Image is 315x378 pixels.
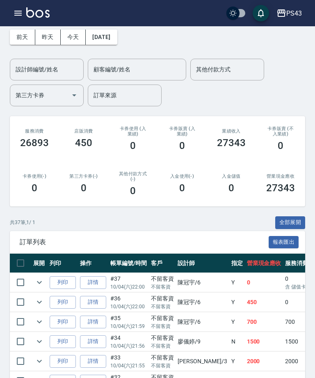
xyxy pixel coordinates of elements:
p: 不留客資 [151,342,174,350]
h2: 第三方卡券(-) [69,174,98,179]
img: Logo [26,7,50,18]
p: 10/04 (六) 22:00 [110,283,147,291]
button: 前天 [10,30,35,45]
h2: 卡券使用(-) [20,174,49,179]
h3: 26893 [20,137,49,149]
td: Y [229,293,245,312]
td: #35 [108,312,149,332]
button: save [253,5,269,21]
h2: 營業現金應收 [266,174,295,179]
td: 700 [245,312,283,332]
th: 展開 [31,254,48,273]
div: PS43 [286,8,302,18]
td: #36 [108,293,149,312]
th: 客戶 [149,254,176,273]
div: 不留客資 [151,353,174,362]
a: 詳情 [80,296,106,309]
button: expand row [33,296,46,308]
button: expand row [33,316,46,328]
div: 不留客資 [151,275,174,283]
td: #34 [108,332,149,351]
button: 昨天 [35,30,61,45]
button: 報表匯出 [269,236,299,249]
td: 廖儀婷 /9 [176,332,229,351]
p: 10/04 (六) 21:55 [110,362,147,369]
button: 列印 [50,335,76,348]
td: Y [229,352,245,371]
h3: 0 [179,182,185,194]
td: 0 [245,273,283,292]
th: 操作 [78,254,108,273]
button: expand row [33,276,46,289]
th: 帳單編號/時間 [108,254,149,273]
p: 不留客資 [151,283,174,291]
a: 詳情 [80,316,106,328]
p: 10/04 (六) 21:59 [110,323,147,330]
h2: 業績收入 [217,128,246,134]
h2: 卡券使用 (入業績) [118,126,148,137]
button: 列印 [50,316,76,328]
button: 今天 [61,30,86,45]
p: 10/04 (六) 22:00 [110,303,147,310]
h3: 450 [75,137,92,149]
td: #37 [108,273,149,292]
div: 不留客資 [151,294,174,303]
p: 不留客資 [151,323,174,330]
a: 詳情 [80,335,106,348]
h2: 入金使用(-) [167,174,197,179]
td: #33 [108,352,149,371]
button: Open [68,89,81,102]
h3: 0 [130,140,136,151]
th: 營業現金應收 [245,254,283,273]
p: 不留客資 [151,362,174,369]
th: 設計師 [176,254,229,273]
td: 450 [245,293,283,312]
h3: 0 [228,182,234,194]
td: 陳冠宇 /6 [176,312,229,332]
h3: 27343 [217,137,246,149]
div: 不留客資 [151,334,174,342]
p: 10/04 (六) 21:56 [110,342,147,350]
h3: 0 [179,140,185,151]
p: 不留客資 [151,303,174,310]
td: [PERSON_NAME] /3 [176,352,229,371]
a: 報表匯出 [269,238,299,245]
td: 陳冠宇 /6 [176,293,229,312]
button: PS43 [273,5,305,22]
h3: 0 [32,182,37,194]
td: 2000 [245,352,283,371]
button: 全部展開 [275,216,306,229]
h2: 卡券販賣 (入業績) [167,126,197,137]
button: expand row [33,335,46,348]
td: N [229,332,245,351]
span: 訂單列表 [20,238,269,246]
th: 列印 [48,254,78,273]
button: 列印 [50,355,76,368]
td: 1500 [245,332,283,351]
h2: 卡券販賣 (不入業績) [266,126,295,137]
td: Y [229,312,245,332]
button: 列印 [50,296,76,309]
h3: 0 [130,185,136,197]
a: 詳情 [80,355,106,368]
h2: 入金儲值 [217,174,246,179]
div: 不留客資 [151,314,174,323]
h3: 27343 [266,182,295,194]
h2: 其他付款方式(-) [118,171,148,182]
th: 指定 [229,254,245,273]
td: 陳冠宇 /6 [176,273,229,292]
td: Y [229,273,245,292]
h3: 0 [278,140,283,151]
h2: 店販消費 [69,128,98,134]
p: 共 37 筆, 1 / 1 [10,219,35,226]
button: expand row [33,355,46,367]
a: 詳情 [80,276,106,289]
h3: 0 [81,182,87,194]
button: [DATE] [86,30,117,45]
h3: 服務消費 [20,128,49,134]
button: 列印 [50,276,76,289]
